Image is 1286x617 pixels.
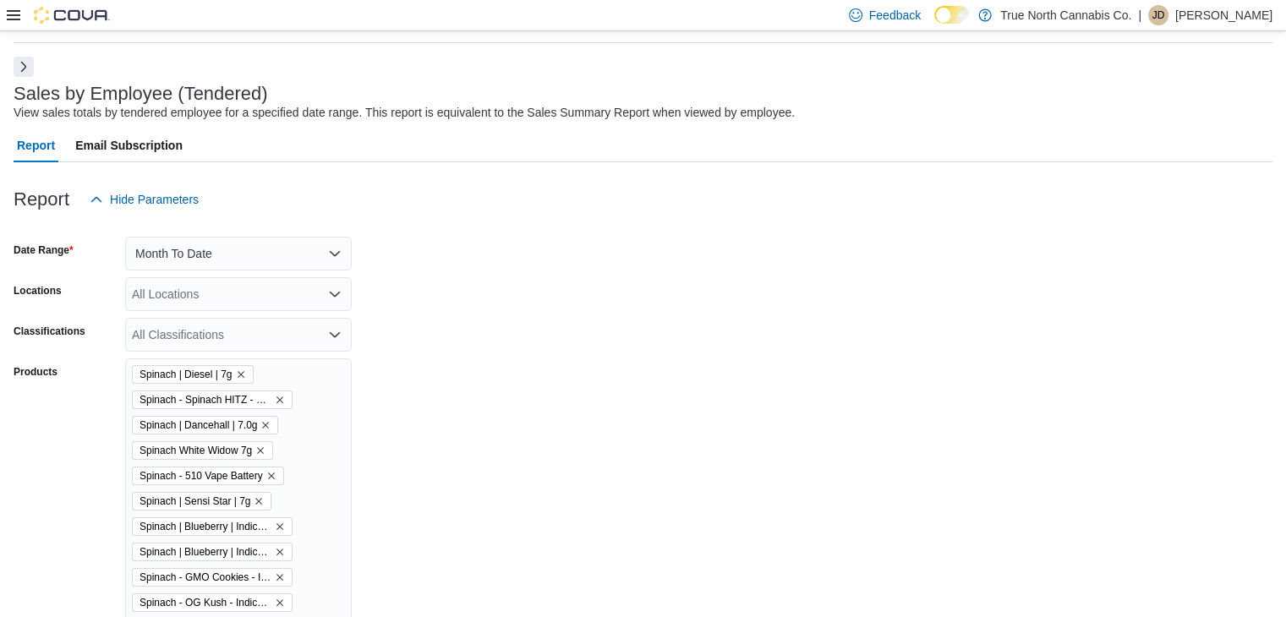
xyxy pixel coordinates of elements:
span: Dark Mode [934,24,935,25]
label: Locations [14,284,62,298]
span: Spinach | Blueberry | Indica - 3.5g [132,517,293,536]
span: Spinach - OG Kush - Indica - 28g [132,593,293,612]
p: | [1138,5,1141,25]
p: True North Cannabis Co. [1000,5,1131,25]
span: Spinach - Spinach HITZ - Pink Lemonade All-in-One Vape - Sativa - 0.5g [140,391,271,408]
input: Dark Mode [934,6,970,24]
label: Date Range [14,243,74,257]
button: Remove Spinach White Widow 7g from selection in this group [255,445,265,456]
span: Feedback [869,7,921,24]
span: Spinach | Sensi Star | 7g [132,492,271,511]
label: Products [14,365,57,379]
button: Remove Spinach - Spinach HITZ - Pink Lemonade All-in-One Vape - Sativa - 0.5g from selection in t... [275,395,285,405]
h3: Sales by Employee (Tendered) [14,84,268,104]
button: Remove Spinach | Diesel | 7g from selection in this group [236,369,246,379]
span: Spinach | Dancehall | 7.0g [132,416,278,434]
span: JD [1152,5,1165,25]
span: Report [17,128,55,162]
span: Hide Parameters [110,191,199,208]
button: Open list of options [328,328,342,341]
span: Spinach - 510 Vape Battery [132,467,284,485]
button: Month To Date [125,237,352,270]
h3: Report [14,189,69,210]
span: Spinach | Diesel | 7g [140,366,233,383]
span: Spinach - GMO Cookies - Indica - 28g [132,568,293,587]
span: Spinach - 510 Vape Battery [140,467,263,484]
label: Classifications [14,325,85,338]
span: Spinach | Blueberry | Indica - 3.5g [140,518,271,535]
button: Remove Spinach | Blueberry | Indica - 3.5g from selection in this group [275,521,285,532]
span: Spinach | Diesel | 7g [132,365,254,384]
button: Remove Spinach - OG Kush - Indica - 28g from selection in this group [275,598,285,608]
button: Remove Spinach - 510 Vape Battery from selection in this group [266,471,276,481]
button: Open list of options [328,287,342,301]
span: Spinach - Spinach HITZ - Pink Lemonade All-in-One Vape - Sativa - 0.5g [132,390,293,409]
span: Spinach White Widow 7g [140,442,252,459]
button: Remove Spinach | Sensi Star | 7g from selection in this group [254,496,264,506]
button: Remove Spinach | Blueberry | Indica - 7g from selection in this group [275,547,285,557]
button: Remove Spinach - GMO Cookies - Indica - 28g from selection in this group [275,572,285,582]
div: View sales totals by tendered employee for a specified date range. This report is equivalent to t... [14,104,795,122]
div: Jessica Devereux [1148,5,1168,25]
span: Spinach White Widow 7g [132,441,273,460]
span: Spinach | Blueberry | Indica - 7g [140,543,271,560]
span: Spinach | Sensi Star | 7g [140,493,250,510]
button: Next [14,57,34,77]
img: Cova [34,7,110,24]
p: [PERSON_NAME] [1175,5,1272,25]
button: Remove Spinach | Dancehall | 7.0g from selection in this group [260,420,271,430]
span: Spinach | Blueberry | Indica - 7g [132,543,293,561]
span: Spinach - OG Kush - Indica - 28g [140,594,271,611]
span: Spinach | Dancehall | 7.0g [140,417,257,434]
button: Hide Parameters [83,183,205,216]
span: Email Subscription [75,128,183,162]
span: Spinach - GMO Cookies - Indica - 28g [140,569,271,586]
